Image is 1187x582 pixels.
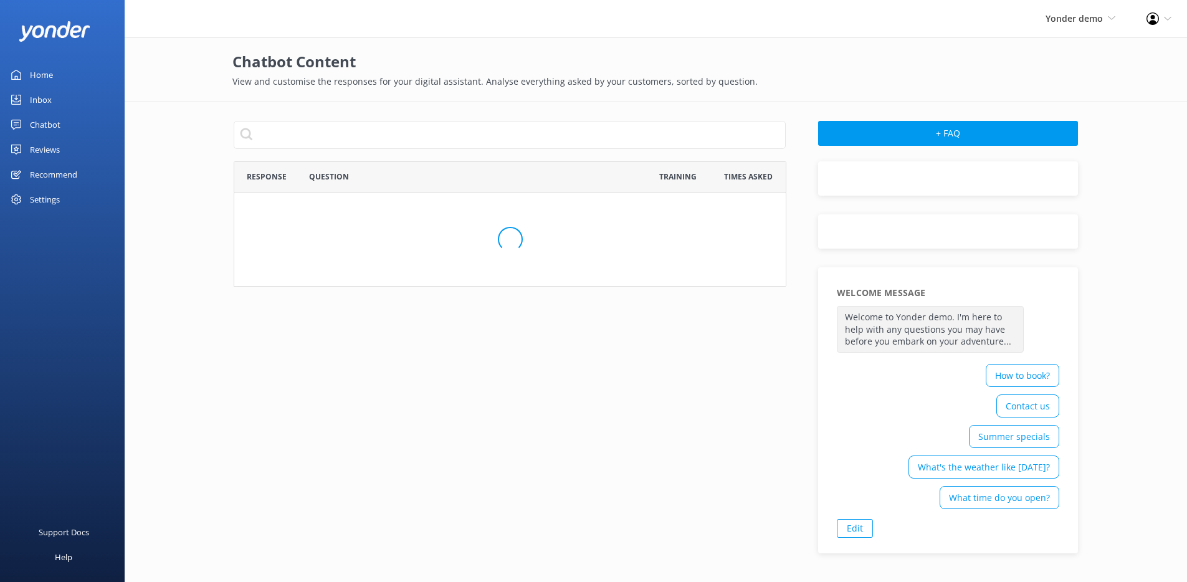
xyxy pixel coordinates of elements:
div: What time do you open? [940,486,1059,509]
h2: Chatbot Content [232,50,1080,74]
span: Yonder demo [1046,12,1103,24]
div: How to book? [986,364,1059,387]
div: Contact us [996,394,1059,417]
button: + FAQ [818,121,1078,146]
img: yonder-white-logo.png [19,21,90,42]
span: Question [309,171,349,183]
span: Response [247,171,287,183]
div: Inbox [30,87,52,112]
span: Training [659,171,697,183]
div: Summer specials [969,425,1059,448]
div: Home [30,62,53,87]
a: Edit [837,519,873,538]
div: Help [55,545,72,570]
div: Settings [30,187,60,212]
div: Chatbot [30,112,60,137]
div: What's the weather like [DATE]? [908,456,1059,479]
div: grid [234,193,786,286]
h5: Welcome Message [837,286,925,300]
p: Welcome to Yonder demo. I'm here to help with any questions you may have before you embark on you... [837,306,1024,353]
span: Times Asked [724,171,773,183]
div: Reviews [30,137,60,162]
p: View and customise the responses for your digital assistant. Analyse everything asked by your cus... [232,75,1080,88]
div: Recommend [30,162,77,187]
div: Support Docs [39,520,89,545]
